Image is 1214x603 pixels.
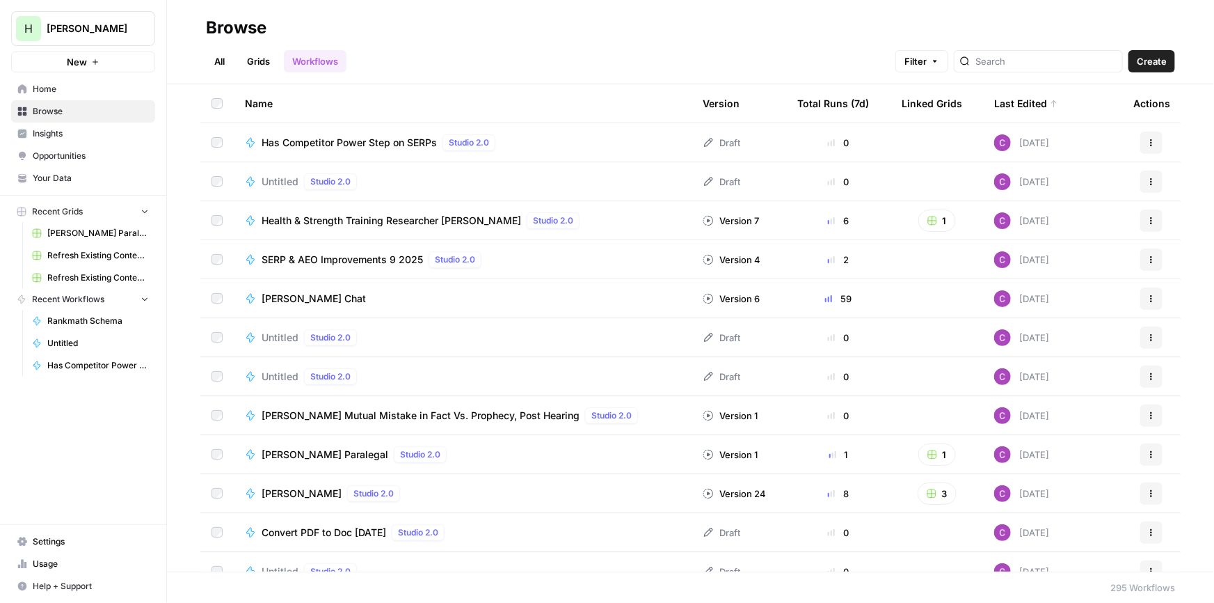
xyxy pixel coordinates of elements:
div: [DATE] [994,173,1049,190]
div: [DATE] [994,368,1049,385]
div: 295 Workflows [1110,581,1175,595]
div: [DATE] [994,563,1049,580]
span: Refresh Existing Content [DATE] Deleted AEO, doesn't work now [47,249,149,262]
a: Workflows [284,50,346,72]
div: 0 [797,565,879,579]
span: [PERSON_NAME] Paralegal Grid [47,227,149,240]
div: Version 7 [703,214,759,228]
div: Draft [703,370,740,384]
a: Health & Strength Training Researcher [PERSON_NAME]Studio 2.0 [245,212,680,229]
span: SERP & AEO Improvements 9 2025 [262,253,423,267]
span: Studio 2.0 [353,487,394,500]
button: Recent Workflows [11,289,155,310]
span: Your Data [33,172,149,185]
span: [PERSON_NAME] Mutual Mistake in Fact Vs. Prophecy, Post Hearing [262,409,580,423]
div: 0 [797,136,879,150]
div: [DATE] [994,524,1049,541]
div: 2 [797,253,879,267]
div: Last Edited [994,84,1058,123]
div: 1 [797,448,879,462]
span: Usage [33,558,149,570]
div: Draft [703,331,740,345]
button: 3 [918,483,957,505]
span: [PERSON_NAME] [47,22,131,36]
button: Workspace: Hasbrook [11,11,155,46]
span: Studio 2.0 [591,409,632,422]
span: Opportunities [33,150,149,162]
img: lfe6qmc50w30utgkmhcdgn0017qz [994,290,1011,307]
a: Untitled [26,332,155,354]
span: [PERSON_NAME] Chat [262,292,366,306]
span: Studio 2.0 [533,214,573,227]
img: lfe6qmc50w30utgkmhcdgn0017qz [994,173,1011,190]
span: Insights [33,127,149,140]
span: Convert PDF to Doc [DATE] [262,526,386,540]
img: lfe6qmc50w30utgkmhcdgn0017qz [994,563,1011,580]
a: Your Data [11,167,155,189]
button: Recent Grids [11,201,155,222]
span: Recent Grids [32,205,83,218]
div: Draft [703,526,740,540]
div: Draft [703,175,740,189]
span: Studio 2.0 [310,565,351,578]
span: Studio 2.0 [435,253,475,266]
a: [PERSON_NAME]Studio 2.0 [245,485,680,502]
img: lfe6qmc50w30utgkmhcdgn0017qz [994,524,1011,541]
a: Opportunities [11,145,155,167]
a: [PERSON_NAME] Chat [245,292,680,306]
span: New [67,55,87,69]
img: lfe6qmc50w30utgkmhcdgn0017qz [994,485,1011,502]
span: Studio 2.0 [310,370,351,383]
a: Insights [11,123,155,145]
a: Browse [11,100,155,123]
input: Search [975,54,1117,68]
span: Studio 2.0 [310,175,351,188]
span: Home [33,83,149,95]
div: 0 [797,370,879,384]
span: Untitled [262,565,298,579]
div: [DATE] [994,134,1049,151]
div: Version 6 [703,292,760,306]
img: lfe6qmc50w30utgkmhcdgn0017qz [994,368,1011,385]
div: Version 1 [703,448,758,462]
span: Has Competitor Power Step on SERPs [47,359,149,372]
a: Rankmath Schema [26,310,155,332]
div: [DATE] [994,290,1049,307]
div: Browse [206,17,266,39]
a: UntitledStudio 2.0 [245,173,680,190]
img: lfe6qmc50w30utgkmhcdgn0017qz [994,134,1011,151]
div: [DATE] [994,485,1049,502]
div: Linked Grids [902,84,962,123]
div: Total Runs (7d) [797,84,869,123]
img: lfe6qmc50w30utgkmhcdgn0017qz [994,407,1011,424]
a: All [206,50,233,72]
div: [DATE] [994,212,1049,229]
a: [PERSON_NAME] ParalegalStudio 2.0 [245,446,680,463]
img: lfe6qmc50w30utgkmhcdgn0017qz [994,329,1011,346]
span: Health & Strength Training Researcher [PERSON_NAME] [262,214,521,228]
button: 1 [918,210,956,232]
a: Refresh Existing Content [DATE] Deleted AEO, doesn't work now [26,244,155,267]
div: Actions [1133,84,1170,123]
a: Has Competitor Power Step on SERPs [26,354,155,377]
div: 6 [797,214,879,228]
a: Grids [239,50,278,72]
a: UntitledStudio 2.0 [245,329,680,346]
span: Untitled [47,337,149,350]
div: [DATE] [994,329,1049,346]
span: Browse [33,105,149,118]
div: Version 1 [703,409,758,423]
div: Version 4 [703,253,760,267]
span: Studio 2.0 [398,526,438,539]
span: Untitled [262,175,298,189]
a: Has Competitor Power Step on SERPsStudio 2.0 [245,134,680,151]
div: [DATE] [994,407,1049,424]
span: Create [1137,54,1167,68]
a: Home [11,78,155,100]
div: Draft [703,565,740,579]
a: [PERSON_NAME] Mutual Mistake in Fact Vs. Prophecy, Post HearingStudio 2.0 [245,407,680,424]
img: lfe6qmc50w30utgkmhcdgn0017qz [994,446,1011,463]
span: Rankmath Schema [47,315,149,327]
span: Has Competitor Power Step on SERPs [262,136,437,150]
span: Recent Workflows [32,293,104,306]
